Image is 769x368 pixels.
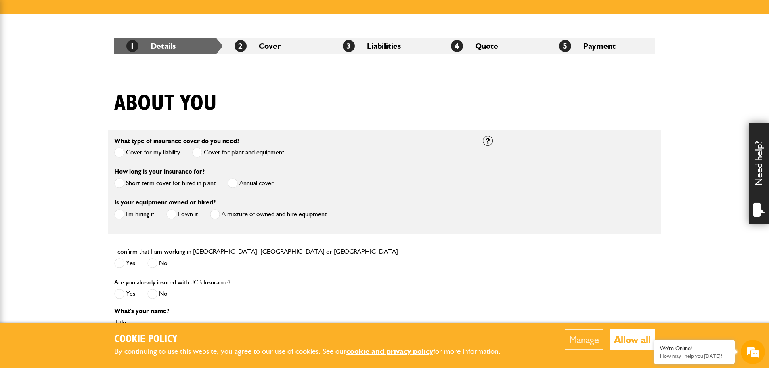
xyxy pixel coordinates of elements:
label: I'm hiring it [114,209,154,219]
label: Short term cover for hired in plant [114,178,216,188]
label: Is your equipment owned or hired? [114,199,216,206]
li: Cover [222,38,331,54]
label: No [147,258,168,268]
span: 3 [343,40,355,52]
label: I own it [166,209,198,219]
span: 1 [126,40,138,52]
label: Cover for my liability [114,147,180,158]
span: 5 [559,40,571,52]
label: How long is your insurance for? [114,168,205,175]
span: 4 [451,40,463,52]
a: cookie and privacy policy [346,347,433,356]
label: Are you already insured with JCB Insurance? [114,279,230,286]
label: A mixture of owned and hire equipment [210,209,327,219]
div: Need help? [749,123,769,224]
label: Annual cover [228,178,274,188]
label: Cover for plant and equipment [192,147,284,158]
label: Title [114,319,471,326]
label: I confirm that I am working in [GEOGRAPHIC_DATA], [GEOGRAPHIC_DATA] or [GEOGRAPHIC_DATA] [114,248,398,255]
button: Manage [565,329,603,350]
li: Payment [547,38,655,54]
p: What's your name? [114,308,471,314]
h1: About you [114,90,217,117]
label: What type of insurance cover do you need? [114,138,239,144]
p: How may I help you today? [660,353,729,359]
label: Yes [114,258,135,268]
div: We're Online! [660,345,729,352]
label: No [147,289,168,299]
li: Quote [439,38,547,54]
li: Liabilities [331,38,439,54]
h2: Cookie Policy [114,333,514,346]
span: 2 [235,40,247,52]
li: Details [114,38,222,54]
button: Allow all [610,329,655,350]
label: Yes [114,289,135,299]
p: By continuing to use this website, you agree to our use of cookies. See our for more information. [114,345,514,358]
